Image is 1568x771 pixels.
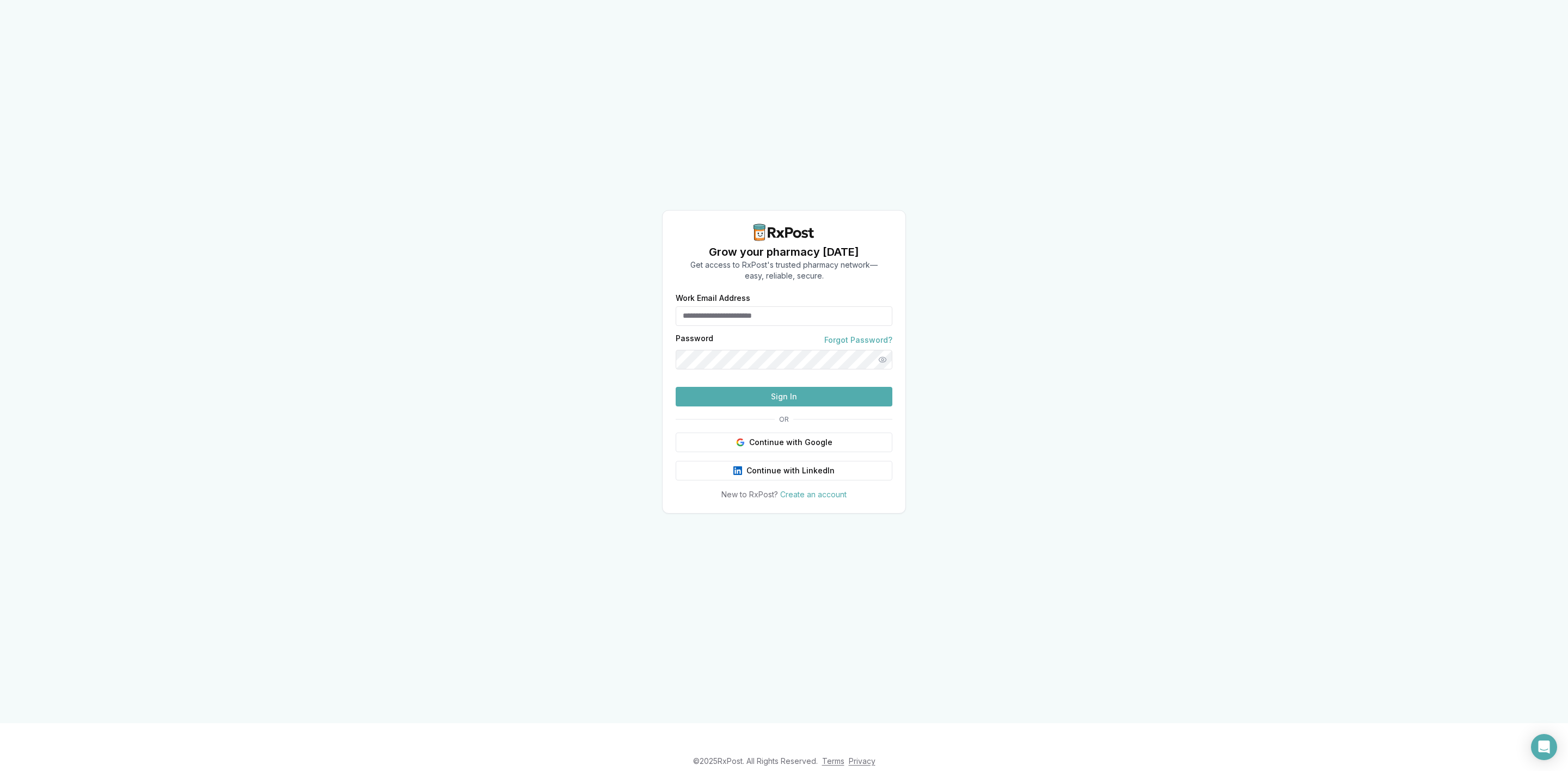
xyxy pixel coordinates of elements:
[780,490,847,499] a: Create an account
[873,350,892,369] button: Show password
[676,294,892,302] label: Work Email Address
[736,438,745,447] img: Google
[676,433,892,452] button: Continue with Google
[849,756,875,766] a: Privacy
[690,260,878,281] p: Get access to RxPost's trusted pharmacy network— easy, reliable, secure.
[733,466,742,475] img: LinkedIn
[676,335,713,346] label: Password
[721,490,778,499] span: New to RxPost?
[676,387,892,406] button: Sign In
[822,756,844,766] a: Terms
[690,244,878,260] h1: Grow your pharmacy [DATE]
[676,461,892,480] button: Continue with LinkedIn
[824,335,892,346] a: Forgot Password?
[1531,734,1557,760] div: Open Intercom Messenger
[775,415,793,424] span: OR
[749,224,819,241] img: RxPost Logo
